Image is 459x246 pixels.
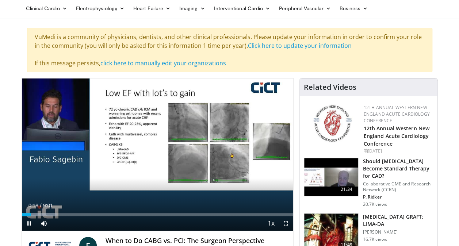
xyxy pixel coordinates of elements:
[72,1,129,16] a: Electrophysiology
[43,203,53,208] span: 9:01
[363,181,433,193] p: Collaborative CME and Research Network (CCRN)
[279,216,293,231] button: Fullscreen
[275,1,335,16] a: Peripheral Vascular
[129,1,175,16] a: Heart Failure
[338,186,355,193] span: 21:34
[363,194,433,200] p: P. Ridker
[264,216,279,231] button: Playback Rate
[100,59,226,67] a: click here to manually edit your organizations
[304,158,358,196] img: eb63832d-2f75-457d-8c1a-bbdc90eb409c.150x105_q85_crop-smart_upscale.jpg
[363,201,387,207] p: 20.7K views
[22,78,293,231] video-js: Video Player
[175,1,210,16] a: Imaging
[364,148,432,154] div: [DATE]
[22,216,37,231] button: Pause
[210,1,275,16] a: Interventional Cardio
[37,216,51,231] button: Mute
[364,125,429,147] a: 12th Annual Western New England Acute Cardiology Conference
[363,229,433,235] p: [PERSON_NAME]
[40,203,42,208] span: /
[304,83,356,92] h4: Related Videos
[335,1,372,16] a: Business
[22,1,72,16] a: Clinical Cardio
[22,213,293,216] div: Progress Bar
[248,42,352,50] a: Click here to update your information
[363,213,433,228] h3: [MEDICAL_DATA] GRAFT: LIMA-DA
[106,237,287,245] h4: When to Do CABG vs. PCI: The Surgeon Perspective
[28,203,38,208] span: 0:18
[304,158,433,207] a: 21:34 Should [MEDICAL_DATA] Become Standard Therapy for CAD? Collaborative CME and Research Netwo...
[364,104,430,124] a: 12th Annual Western New England Acute Cardiology Conference
[363,237,387,242] p: 16.7K views
[27,28,432,72] div: VuMedi is a community of physicians, dentists, and other clinical professionals. Please update yo...
[312,104,353,143] img: 0954f259-7907-4053-a817-32a96463ecc8.png.150x105_q85_autocrop_double_scale_upscale_version-0.2.png
[363,158,433,180] h3: Should [MEDICAL_DATA] Become Standard Therapy for CAD?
